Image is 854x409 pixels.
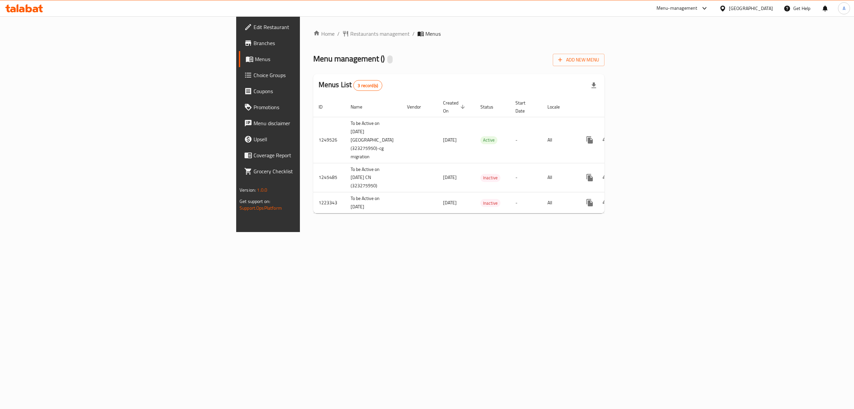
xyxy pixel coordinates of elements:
[598,170,614,186] button: Change Status
[553,54,604,66] button: Add New Menu
[598,195,614,211] button: Change Status
[480,199,500,207] span: Inactive
[239,67,379,83] a: Choice Groups
[257,186,267,194] span: 1.0.0
[351,103,371,111] span: Name
[254,103,374,111] span: Promotions
[240,186,256,194] span: Version:
[350,30,410,38] span: Restaurants management
[239,19,379,35] a: Edit Restaurant
[239,131,379,147] a: Upsell
[480,174,500,182] span: Inactive
[480,136,497,144] span: Active
[254,23,374,31] span: Edit Restaurant
[412,30,415,38] li: /
[353,80,382,91] div: Total records count
[407,103,430,111] span: Vendor
[657,4,698,12] div: Menu-management
[239,147,379,163] a: Coverage Report
[313,30,604,38] nav: breadcrumb
[239,83,379,99] a: Coupons
[443,136,457,144] span: [DATE]
[239,35,379,51] a: Branches
[480,103,502,111] span: Status
[240,197,270,206] span: Get support on:
[582,195,598,211] button: more
[254,151,374,159] span: Coverage Report
[239,163,379,179] a: Grocery Checklist
[729,5,773,12] div: [GEOGRAPHIC_DATA]
[240,204,282,212] a: Support.OpsPlatform
[542,163,576,192] td: All
[313,97,651,214] table: enhanced table
[576,97,651,117] th: Actions
[510,192,542,213] td: -
[582,132,598,148] button: more
[319,103,331,111] span: ID
[582,170,598,186] button: more
[354,82,382,89] span: 3 record(s)
[586,77,602,93] div: Export file
[443,99,467,115] span: Created On
[254,87,374,95] span: Coupons
[254,135,374,143] span: Upsell
[443,173,457,182] span: [DATE]
[254,71,374,79] span: Choice Groups
[239,115,379,131] a: Menu disclaimer
[510,163,542,192] td: -
[443,198,457,207] span: [DATE]
[542,117,576,163] td: All
[255,55,374,63] span: Menus
[510,117,542,163] td: -
[843,5,845,12] span: A
[319,80,382,91] h2: Menus List
[313,51,385,66] span: Menu management ( )
[558,56,599,64] span: Add New Menu
[425,30,441,38] span: Menus
[239,51,379,67] a: Menus
[254,167,374,175] span: Grocery Checklist
[515,99,534,115] span: Start Date
[254,119,374,127] span: Menu disclaimer
[598,132,614,148] button: Change Status
[547,103,568,111] span: Locale
[254,39,374,47] span: Branches
[239,99,379,115] a: Promotions
[542,192,576,213] td: All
